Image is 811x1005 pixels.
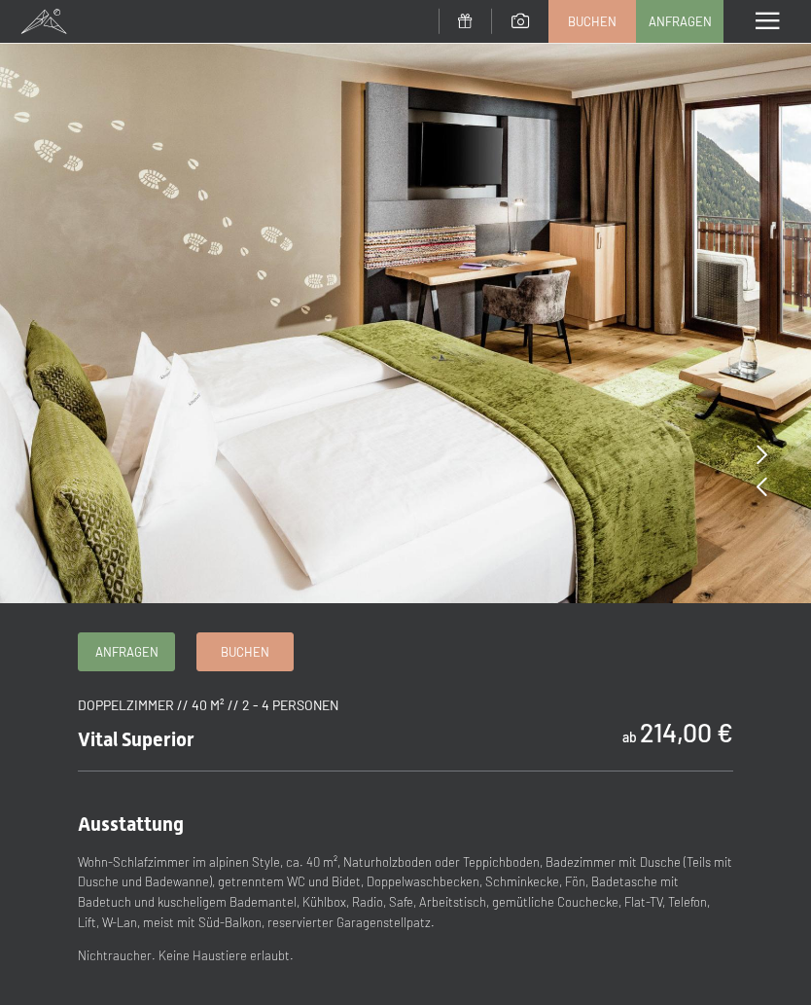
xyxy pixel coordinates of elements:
span: Buchen [568,13,617,30]
span: Anfragen [649,13,712,30]
span: Doppelzimmer // 40 m² // 2 - 4 Personen [78,697,338,713]
span: Ausstattung [78,812,184,836]
span: ab [622,729,637,745]
span: Vital Superior [78,728,194,751]
b: 214,00 € [640,716,733,747]
a: Buchen [549,1,635,42]
p: Nichtraucher. Keine Haustiere erlaubt. [78,946,733,966]
span: Anfragen [95,643,159,661]
a: Buchen [197,633,293,670]
span: Buchen [221,643,269,661]
a: Anfragen [637,1,723,42]
a: Anfragen [79,633,174,670]
p: Wohn-Schlafzimmer im alpinen Style, ca. 40 m², Naturholzboden oder Teppichboden, Badezimmer mit D... [78,852,733,933]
